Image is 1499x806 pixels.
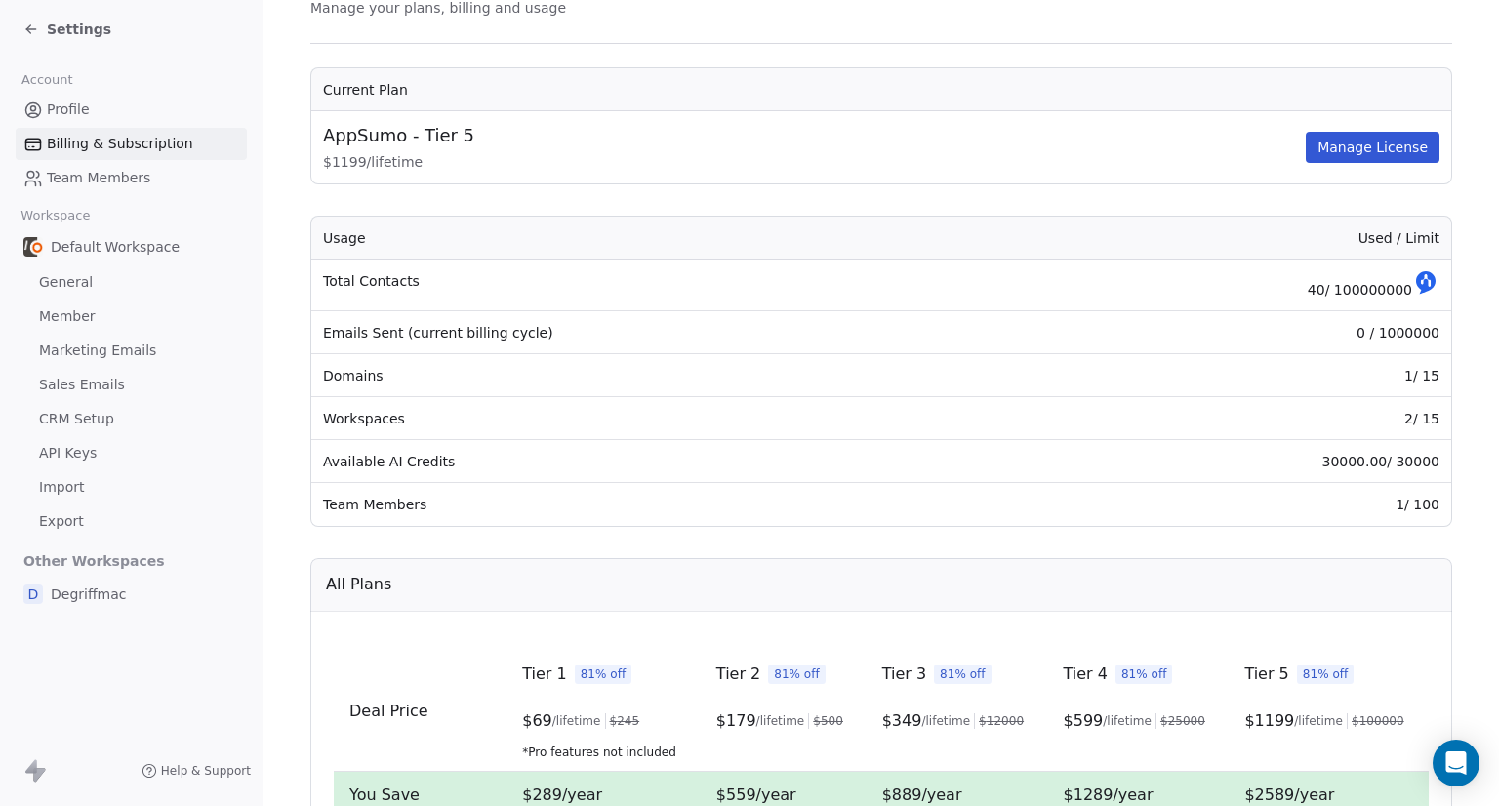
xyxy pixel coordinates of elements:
[39,443,97,463] span: API Keys
[39,272,93,293] span: General
[349,786,420,804] span: You Save
[552,713,601,729] span: /lifetime
[16,505,247,538] a: Export
[16,471,247,504] a: Import
[161,763,251,779] span: Help & Support
[1103,713,1152,729] span: /lifetime
[311,354,1018,397] td: Domains
[1115,665,1173,684] span: 81% off
[311,260,1018,311] td: Total Contacts
[813,713,843,729] span: $ 500
[47,100,90,120] span: Profile
[1244,786,1334,804] span: $2589/year
[311,483,1018,526] td: Team Members
[1018,483,1451,526] td: 1 / 100
[716,786,796,804] span: $559/year
[16,301,247,333] a: Member
[16,94,247,126] a: Profile
[1018,260,1451,311] td: 40 / 100000000
[16,437,247,469] a: API Keys
[1297,665,1355,684] span: 81% off
[768,665,826,684] span: 81% off
[716,663,760,686] span: Tier 2
[1244,709,1294,733] span: $ 1199
[16,128,247,160] a: Billing & Subscription
[23,237,43,257] img: unnamed.jpg
[47,168,150,188] span: Team Members
[16,403,247,435] a: CRM Setup
[882,663,926,686] span: Tier 3
[311,440,1018,483] td: Available AI Credits
[51,237,180,257] span: Default Workspace
[979,713,1024,729] span: $ 12000
[16,162,247,194] a: Team Members
[142,763,251,779] a: Help & Support
[575,665,632,684] span: 81% off
[47,20,111,39] span: Settings
[1306,132,1439,163] button: Manage License
[311,397,1018,440] td: Workspaces
[323,152,1302,172] span: $ 1199 / lifetime
[756,713,805,729] span: /lifetime
[1433,740,1479,786] div: Open Intercom Messenger
[13,65,81,95] span: Account
[522,709,552,733] span: $ 69
[1018,440,1451,483] td: 30000.00 / 30000
[1064,663,1108,686] span: Tier 4
[610,713,640,729] span: $ 245
[1352,713,1404,729] span: $ 100000
[13,201,99,230] span: Workspace
[921,713,970,729] span: /lifetime
[522,786,602,804] span: $289/year
[16,545,173,577] span: Other Workspaces
[23,584,43,604] span: D
[16,335,247,367] a: Marketing Emails
[1018,354,1451,397] td: 1 / 15
[23,20,111,39] a: Settings
[39,477,84,498] span: Import
[1064,709,1104,733] span: $ 599
[1294,713,1343,729] span: /lifetime
[323,123,474,148] span: AppSumo - Tier 5
[1018,217,1451,260] th: Used / Limit
[1244,663,1288,686] span: Tier 5
[1064,786,1154,804] span: $1289/year
[39,375,125,395] span: Sales Emails
[47,134,193,154] span: Billing & Subscription
[1018,311,1451,354] td: 0 / 1000000
[882,709,922,733] span: $ 349
[1018,397,1451,440] td: 2 / 15
[1160,713,1205,729] span: $ 25000
[16,369,247,401] a: Sales Emails
[311,311,1018,354] td: Emails Sent (current billing cycle)
[882,786,962,804] span: $889/year
[349,702,428,720] span: Deal Price
[39,409,114,429] span: CRM Setup
[716,709,756,733] span: $ 179
[311,68,1451,111] th: Current Plan
[39,511,84,532] span: Export
[39,306,96,327] span: Member
[16,266,247,299] a: General
[522,663,566,686] span: Tier 1
[522,745,685,760] span: *Pro features not included
[39,341,156,361] span: Marketing Emails
[934,665,992,684] span: 81% off
[51,584,127,604] span: Degriffmac
[326,573,391,596] span: All Plans
[311,217,1018,260] th: Usage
